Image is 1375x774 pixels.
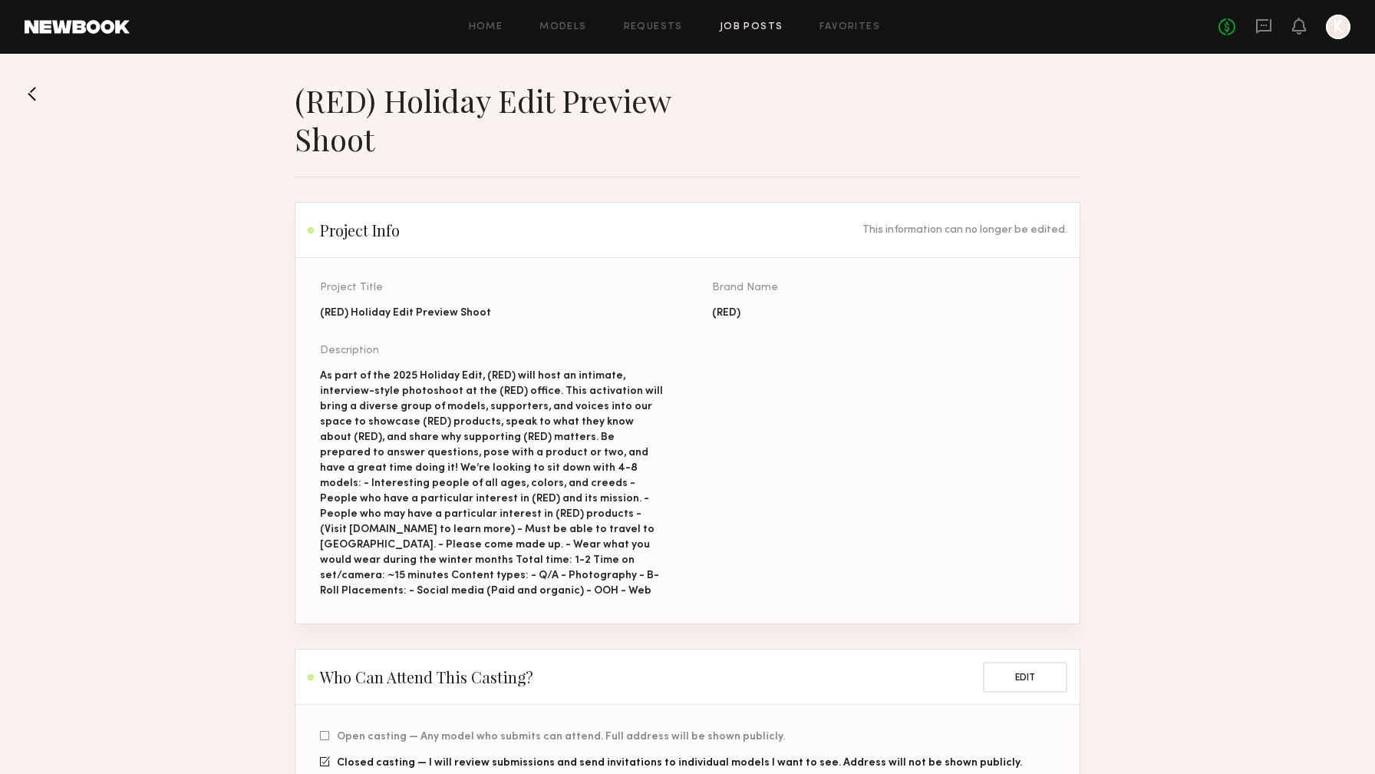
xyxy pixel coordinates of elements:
div: This information can no longer be edited. [862,225,1067,236]
div: (RED) [712,306,1055,321]
a: Favorites [819,22,880,32]
span: Open casting — Any model who submits can attend. Full address will be shown publicly. [337,733,785,742]
h2: Project Info [308,221,400,240]
div: Project Title [320,283,663,293]
div: Brand Name [712,283,1055,293]
h2: Who Can Attend This Casting? [308,668,533,686]
a: Requests [624,22,683,32]
a: Job Posts [720,22,783,32]
div: Description [320,346,663,356]
a: Home [469,22,503,32]
a: Models [539,22,586,32]
a: K [1326,15,1350,39]
h1: (RED) Holiday Edit Preview Shoot [295,81,687,158]
div: As part of the 2025 Holiday Edit, (RED) will host an intimate, interview-style photoshoot at the ... [320,369,663,599]
button: Edit [983,662,1067,693]
div: (RED) Holiday Edit Preview Shoot [320,306,663,321]
span: Closed casting — I will review submissions and send invitations to individual models I want to se... [337,759,1022,768]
